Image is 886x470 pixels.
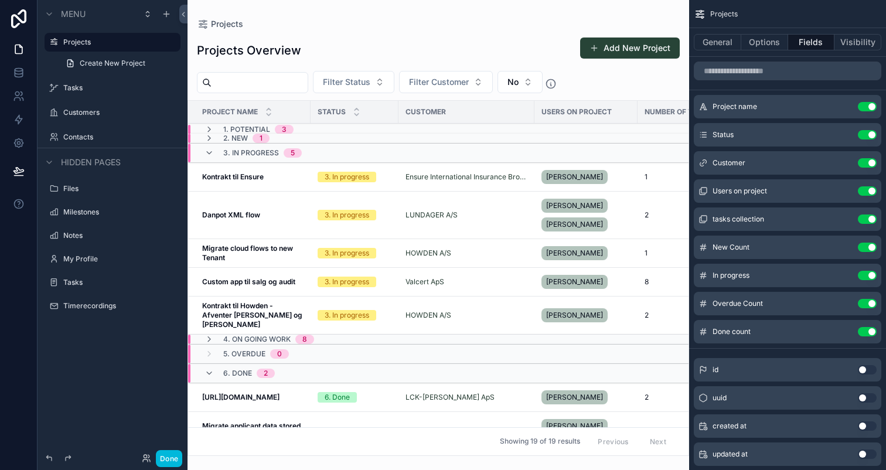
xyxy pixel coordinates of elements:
span: Showing 19 of 19 results [500,437,580,447]
span: Users on project [713,186,767,196]
span: Create New Project [80,59,145,68]
div: 3 [282,124,287,134]
label: Projects [63,38,173,47]
span: updated at [713,449,748,459]
label: Tasks [63,83,173,93]
label: Tasks [63,278,173,287]
label: Milestones [63,207,173,217]
span: 6. Done [223,369,252,378]
span: Hidden pages [61,156,121,168]
a: Create New Project [59,54,180,73]
span: Status [713,130,734,139]
span: Menu [61,8,86,20]
span: 4. On going work [223,335,291,344]
span: New Count [713,243,749,252]
div: 8 [302,335,307,344]
span: Customer [405,107,446,117]
label: Files [63,184,173,193]
label: Timerecordings [63,301,173,311]
div: 0 [277,349,282,359]
span: tasks collection [713,214,764,224]
span: Project name [713,102,757,111]
button: Options [741,34,788,50]
span: Number of tasks [645,107,712,117]
span: Status [318,107,346,117]
span: created at [713,421,747,431]
span: In progress [713,271,749,280]
span: 1. Potential [223,124,270,134]
span: Overdue Count [713,299,763,308]
div: 2 [264,369,268,378]
span: Done count [713,327,751,336]
button: Visibility [834,34,881,50]
div: 5 [291,148,295,158]
label: Customers [63,108,173,117]
span: 3. In progress [223,148,279,158]
span: Customer [713,158,745,168]
span: 2. New [223,134,248,143]
button: Fields [788,34,835,50]
div: 1 [260,134,263,143]
label: My Profile [63,254,173,264]
span: Users on project [541,107,612,117]
span: 5. Overdue [223,349,265,359]
span: id [713,365,718,374]
span: Projects [710,9,738,19]
span: Project name [202,107,258,117]
button: Done [156,450,182,467]
span: uuid [713,393,727,403]
label: Notes [63,231,173,240]
label: Contacts [63,132,173,142]
button: General [694,34,741,50]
